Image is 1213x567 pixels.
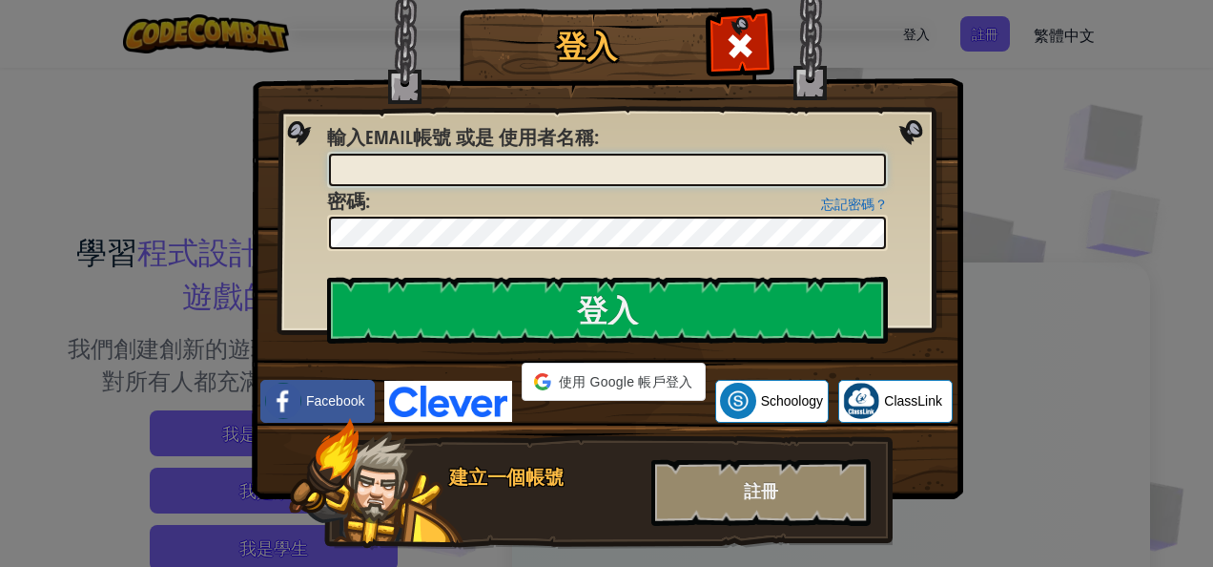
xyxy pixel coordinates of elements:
[464,30,708,63] h1: 登入
[384,381,512,422] img: clever-logo-blue.png
[327,124,594,150] span: 輸入Email帳號 或是 使用者名稱
[821,197,888,212] a: 忘記密碼？
[522,363,706,401] div: 使用 Google 帳戶登入
[761,391,823,410] span: Schoology
[327,277,888,344] input: 登入
[327,188,370,216] label: :
[651,459,871,526] div: 註冊
[449,464,640,492] div: 建立一個帳號
[884,391,942,410] span: ClassLink
[720,383,756,419] img: schoology.png
[843,383,879,419] img: classlink-logo-small.png
[327,124,599,152] label: :
[512,399,715,441] iframe: 「使用 Google 帳戶登入」按鈕
[327,188,365,214] span: 密碼
[306,391,364,410] span: Facebook
[265,383,301,419] img: facebook_small.png
[559,372,693,391] span: 使用 Google 帳戶登入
